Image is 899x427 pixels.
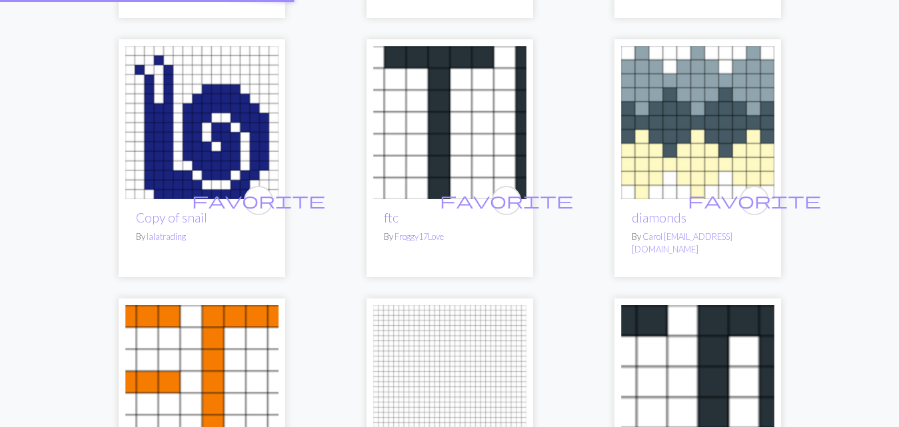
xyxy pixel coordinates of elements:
[621,46,774,199] img: diamonds
[632,230,764,256] p: By
[621,374,774,386] a: decode
[440,187,573,214] i: favourite
[395,231,444,242] a: Froggy17Love
[740,186,769,215] button: favourite
[632,231,732,254] a: Carol [EMAIL_ADDRESS][DOMAIN_NAME]
[688,187,821,214] i: favourite
[136,230,268,243] p: By
[136,210,207,225] a: Copy of snail
[125,374,279,386] a: t
[384,210,399,225] a: ftc
[632,210,686,225] a: diamonds
[373,374,526,386] a: Duck
[373,115,526,127] a: ftc
[125,46,279,199] img: snail
[440,190,573,211] span: favorite
[192,190,325,211] span: favorite
[147,231,186,242] a: lalatrading
[125,115,279,127] a: snail
[621,115,774,127] a: diamonds
[373,46,526,199] img: ftc
[492,186,521,215] button: favourite
[244,186,273,215] button: favourite
[384,230,516,243] p: By
[688,190,821,211] span: favorite
[192,187,325,214] i: favourite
